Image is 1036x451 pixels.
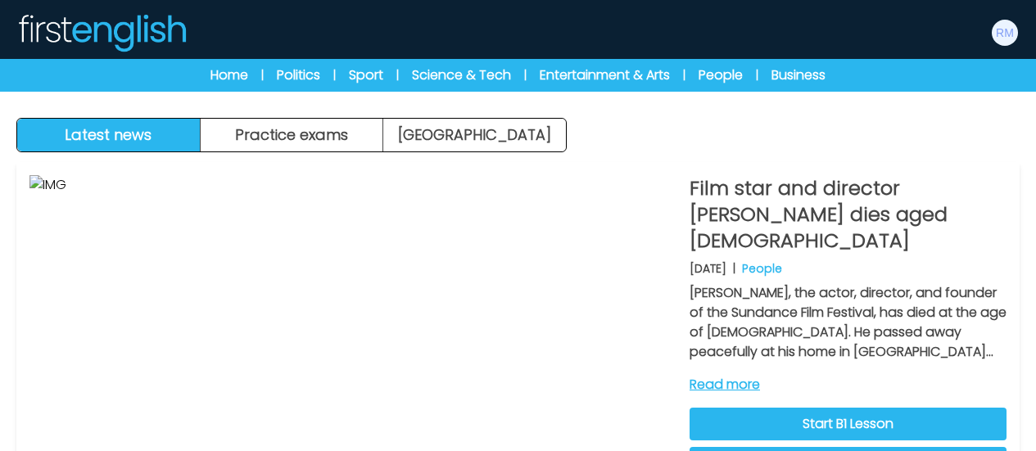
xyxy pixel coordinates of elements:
img: Logo [16,13,187,52]
p: [DATE] [690,260,726,277]
a: Read more [690,375,1007,395]
a: [GEOGRAPHIC_DATA] [383,119,566,151]
span: | [756,67,758,83]
button: Practice exams [201,119,384,151]
p: People [742,260,782,277]
a: Business [771,65,826,85]
a: People [699,65,743,85]
p: Film star and director [PERSON_NAME] dies aged [DEMOGRAPHIC_DATA] [690,175,1007,254]
a: Politics [277,65,320,85]
span: | [683,67,685,83]
button: Latest news [17,119,201,151]
a: Sport [349,65,383,85]
a: Entertainment & Arts [540,65,670,85]
img: Rita Martella [992,20,1018,46]
span: | [396,67,399,83]
span: | [333,67,336,83]
span: | [524,67,527,83]
a: Science & Tech [412,65,511,85]
a: Start B1 Lesson [690,408,1007,440]
a: Home [210,65,248,85]
b: | [733,260,735,277]
p: [PERSON_NAME], the actor, director, and founder of the Sundance Film Festival, has died at the ag... [690,283,1007,362]
span: | [261,67,264,83]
